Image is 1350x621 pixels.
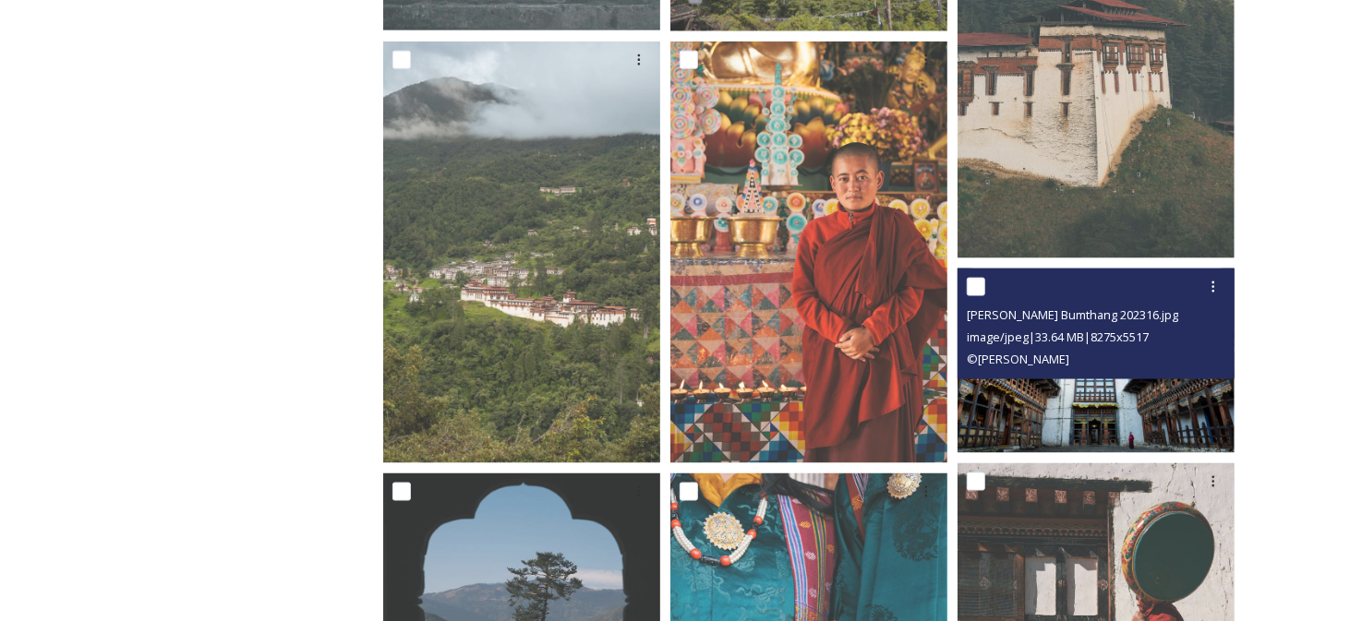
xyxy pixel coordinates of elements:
[967,328,1149,345] span: image/jpeg | 33.64 MB | 8275 x 5517
[967,351,1069,367] span: © [PERSON_NAME]
[967,306,1178,323] span: [PERSON_NAME] Bumthang 202316.jpg
[383,42,665,464] img: Bumthang 180723 by Amp Sripimanwat-20.jpg
[670,42,952,463] img: By Matt Dutile25.jpg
